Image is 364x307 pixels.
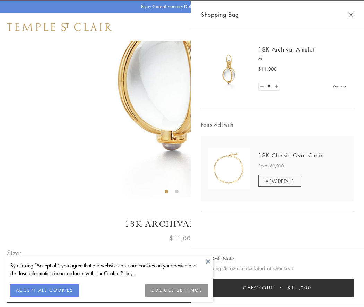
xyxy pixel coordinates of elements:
[201,121,354,129] span: Pairs well with
[333,82,347,90] a: Remove
[7,247,22,259] span: Size:
[201,254,234,263] button: Add Gift Note
[7,23,112,31] img: Temple St. Clair
[201,279,354,297] button: Checkout $11,000
[287,284,312,291] span: $11,000
[258,46,314,53] a: 18K Archival Amulet
[259,82,266,91] a: Set quantity to 0
[145,284,208,297] button: COOKIES SETTINGS
[258,175,301,187] a: VIEW DETAILS
[258,66,277,73] span: $11,000
[243,284,274,291] span: Checkout
[258,151,324,159] a: 18K Classic Oval Chain
[348,12,354,17] button: Close Shopping Bag
[10,261,208,277] div: By clicking “Accept all”, you agree that our website can store cookies on your device and disclos...
[201,10,239,19] span: Shopping Bag
[7,218,357,230] h1: 18K Archival Amulet
[201,264,354,272] p: Shipping & taxes calculated at checkout
[10,284,79,297] button: ACCEPT ALL COOKIES
[141,3,220,10] p: Enjoy Complimentary Delivery & Returns
[266,178,294,184] span: VIEW DETAILS
[208,148,250,189] img: N88865-OV18
[258,162,284,169] span: From: $9,000
[170,234,194,243] span: $11,000
[272,82,279,91] a: Set quantity to 2
[208,48,250,90] img: 18K Archival Amulet
[258,55,347,62] p: M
